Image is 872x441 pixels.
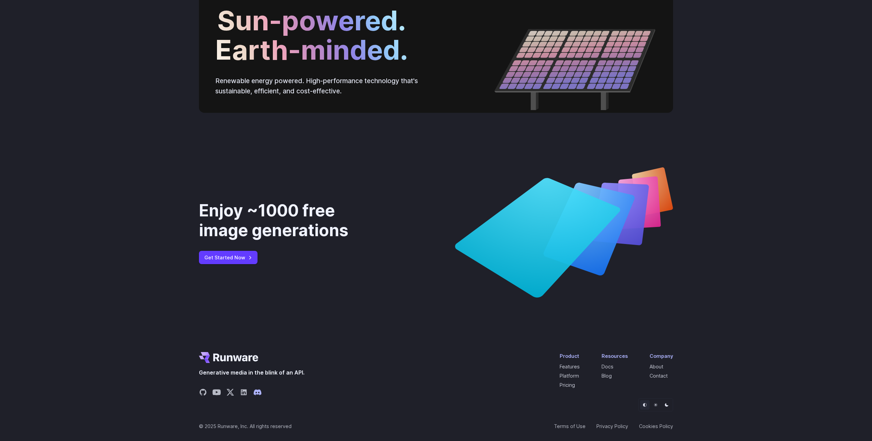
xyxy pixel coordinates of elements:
a: About [650,364,663,369]
a: Terms of Use [554,422,586,430]
div: Company [650,352,673,360]
button: Dark [662,400,671,410]
a: Docs [602,364,613,369]
p: Renewable energy powered. High-performance technology that's sustainable, efficient, and cost-eff... [215,76,436,96]
span: © 2025 Runware, Inc. All rights reserved [199,422,292,430]
a: Share on YouTube [213,388,221,398]
button: Default [640,400,650,410]
div: Resources [602,352,628,360]
a: Share on Discord [253,388,262,398]
a: Cookies Policy [639,422,673,430]
a: Privacy Policy [596,422,628,430]
a: Share on GitHub [199,388,207,398]
a: Pricing [560,382,575,388]
a: Get Started Now [199,251,258,264]
a: Blog [602,373,612,379]
a: Features [560,364,580,369]
div: Product [560,352,580,360]
span: Generative media in the blink of an API. [199,368,305,377]
div: Enjoy ~1000 free image generations [199,201,384,240]
h2: Sun-powered. Earth-minded. [215,6,408,65]
a: Contact [650,373,668,379]
a: Go to / [199,352,258,363]
a: Share on LinkedIn [240,388,248,398]
ul: Theme selector [638,398,673,411]
button: Light [651,400,660,410]
a: Platform [560,373,579,379]
a: Share on X [226,388,234,398]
